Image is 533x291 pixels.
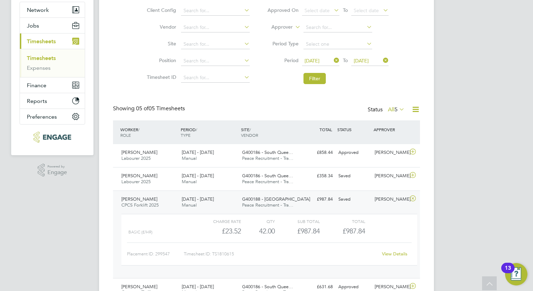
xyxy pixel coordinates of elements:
[184,248,377,260] div: Timesheet ID: TS1810615
[395,106,398,113] span: 5
[27,55,56,61] a: Timesheets
[27,113,57,120] span: Preferences
[182,179,197,185] span: Manual
[27,7,49,13] span: Network
[20,132,85,143] a: Go to home page
[121,196,157,202] span: [PERSON_NAME]
[47,164,67,170] span: Powered by
[372,123,408,136] div: APPROVER
[33,132,71,143] img: peacerecruitment-logo-retina.png
[27,65,51,71] a: Expenses
[20,18,85,33] button: Jobs
[305,58,320,64] span: [DATE]
[354,7,379,14] span: Select date
[505,268,511,277] div: 13
[119,123,179,141] div: WORKER
[241,132,258,138] span: VENDOR
[181,23,250,32] input: Search for...
[145,7,176,13] label: Client Config
[181,39,250,49] input: Search for...
[196,225,241,237] div: £23.52
[181,73,250,83] input: Search for...
[182,149,214,155] span: [DATE] - [DATE]
[242,284,293,290] span: G400186 - South Quee…
[303,23,372,32] input: Search for...
[121,173,157,179] span: [PERSON_NAME]
[181,132,190,138] span: TYPE
[336,170,372,182] div: Saved
[27,98,47,104] span: Reports
[239,123,300,141] div: SITE
[121,202,159,208] span: CPCS Forklift 2025
[320,127,332,132] span: TOTAL
[299,194,336,205] div: £987.84
[372,147,408,158] div: [PERSON_NAME]
[20,77,85,93] button: Finance
[20,109,85,124] button: Preferences
[303,73,326,84] button: Filter
[341,56,350,65] span: To
[20,93,85,109] button: Reports
[20,33,85,49] button: Timesheets
[242,149,293,155] span: G400186 - South Quee…
[182,202,197,208] span: Manual
[20,49,85,77] div: Timesheets
[136,105,185,112] span: 05 Timesheets
[38,164,67,177] a: Powered byEngage
[261,24,293,31] label: Approver
[136,105,149,112] span: 05 of
[343,227,365,235] span: £987.84
[120,132,131,138] span: ROLE
[182,284,214,290] span: [DATE] - [DATE]
[372,194,408,205] div: [PERSON_NAME]
[354,58,369,64] span: [DATE]
[145,24,176,30] label: Vendor
[242,173,293,179] span: G400186 - South Quee…
[275,225,320,237] div: £987.84
[341,6,350,15] span: To
[181,56,250,66] input: Search for...
[127,248,184,260] div: Placement ID: 299547
[138,127,140,132] span: /
[299,147,336,158] div: £858.44
[388,106,405,113] label: All
[249,127,251,132] span: /
[121,149,157,155] span: [PERSON_NAME]
[336,147,372,158] div: Approved
[320,217,365,225] div: Total
[299,170,336,182] div: £358.34
[196,217,241,225] div: Charge rate
[382,251,407,257] a: View Details
[303,39,372,49] input: Select one
[27,38,56,45] span: Timesheets
[121,179,151,185] span: Labourer 2025
[368,105,406,115] div: Status
[27,22,39,29] span: Jobs
[336,123,372,136] div: STATUS
[336,194,372,205] div: Saved
[182,196,214,202] span: [DATE] - [DATE]
[181,6,250,16] input: Search for...
[242,179,293,185] span: Peace Recruitment - Tra…
[20,2,85,17] button: Network
[196,127,197,132] span: /
[145,57,176,64] label: Position
[113,105,186,112] div: Showing
[47,170,67,176] span: Engage
[128,230,152,234] span: Basic (£/HR)
[372,170,408,182] div: [PERSON_NAME]
[182,155,197,161] span: Manual
[27,82,46,89] span: Finance
[145,40,176,47] label: Site
[267,40,299,47] label: Period Type
[267,57,299,64] label: Period
[241,217,275,225] div: QTY
[267,7,299,13] label: Approved On
[505,263,527,285] button: Open Resource Center, 13 new notifications
[275,217,320,225] div: Sub Total
[179,123,239,141] div: PERIOD
[182,173,214,179] span: [DATE] - [DATE]
[241,225,275,237] div: 42.00
[145,74,176,80] label: Timesheet ID
[121,155,151,161] span: Labourer 2025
